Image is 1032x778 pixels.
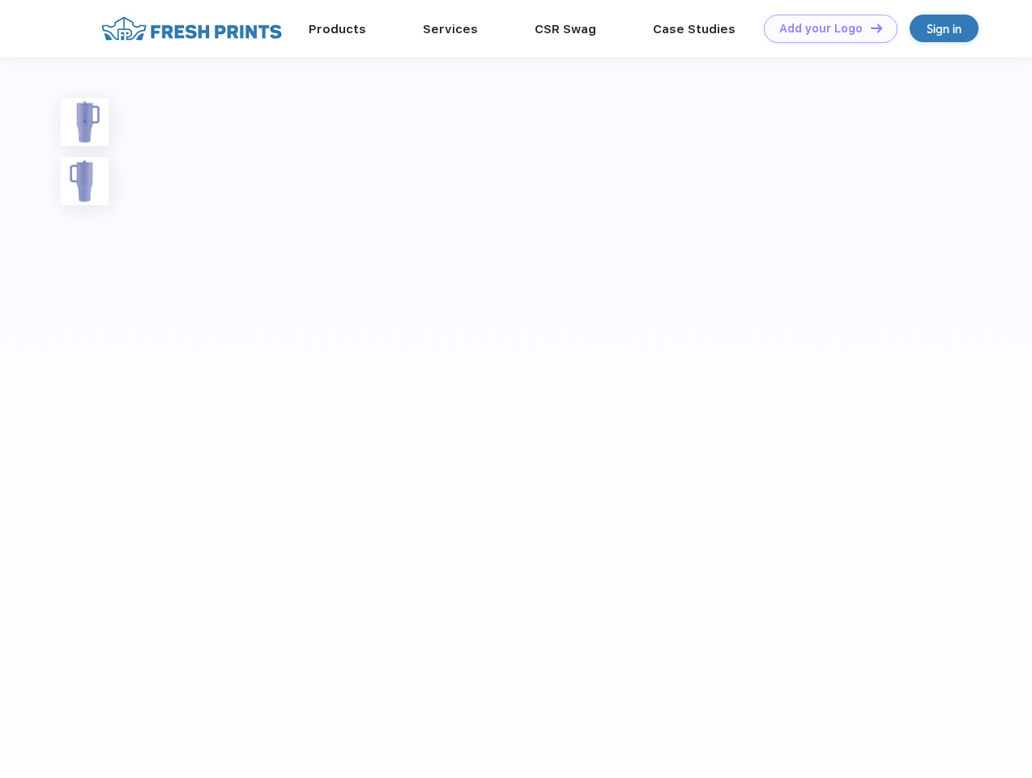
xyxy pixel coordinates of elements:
[927,19,962,38] div: Sign in
[61,157,109,205] img: func=resize&h=100
[871,24,882,32] img: DT
[96,15,287,43] img: fo%20logo%202.webp
[910,15,979,42] a: Sign in
[779,22,863,36] div: Add your Logo
[309,22,366,36] a: Products
[61,98,109,146] img: func=resize&h=100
